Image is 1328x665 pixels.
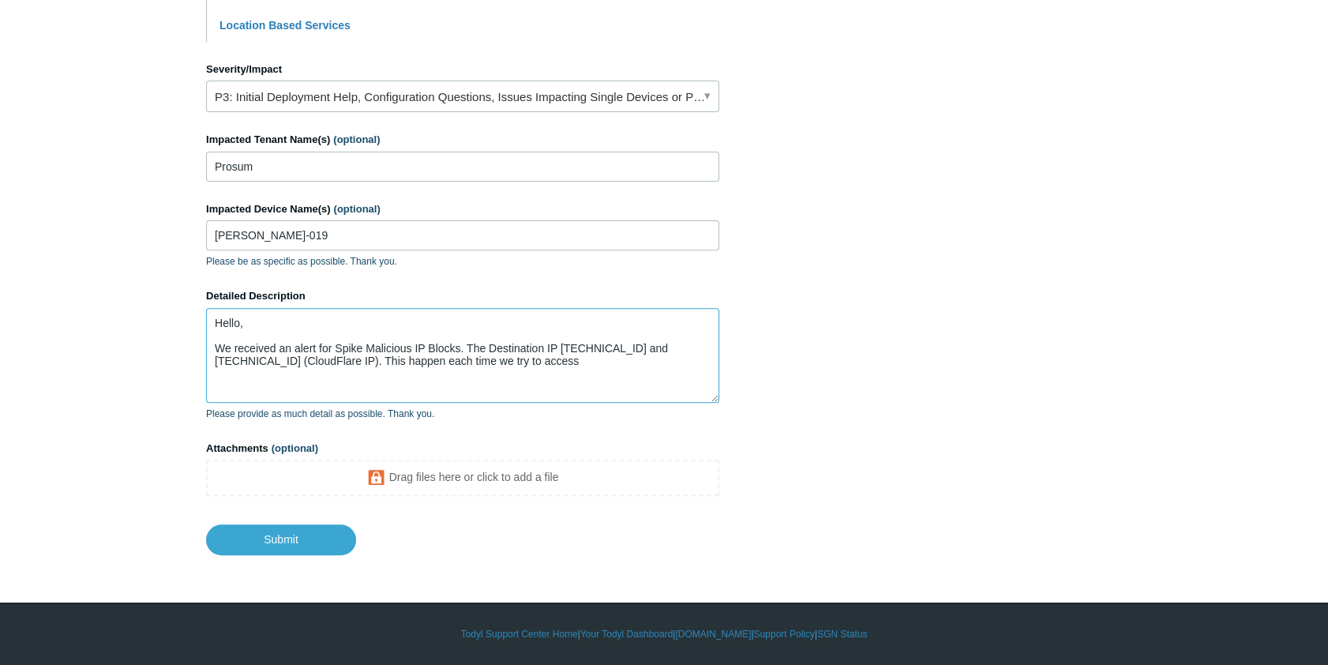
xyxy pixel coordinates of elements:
[206,407,719,421] p: Please provide as much detail as possible. Thank you.
[206,132,719,148] label: Impacted Tenant Name(s)
[206,62,719,77] label: Severity/Impact
[272,442,318,454] span: (optional)
[219,19,351,32] a: Location Based Services
[675,627,751,641] a: [DOMAIN_NAME]
[333,133,380,145] span: (optional)
[206,524,356,554] input: Submit
[580,627,673,641] a: Your Todyl Dashboard
[206,627,1122,641] div: | | | |
[817,627,867,641] a: SGN Status
[334,203,381,215] span: (optional)
[206,441,719,456] label: Attachments
[206,288,719,304] label: Detailed Description
[461,627,578,641] a: Todyl Support Center Home
[206,254,719,269] p: Please be as specific as possible. Thank you.
[206,81,719,112] a: P3: Initial Deployment Help, Configuration Questions, Issues Impacting Single Devices or Past Out...
[206,201,719,217] label: Impacted Device Name(s)
[754,627,815,641] a: Support Policy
